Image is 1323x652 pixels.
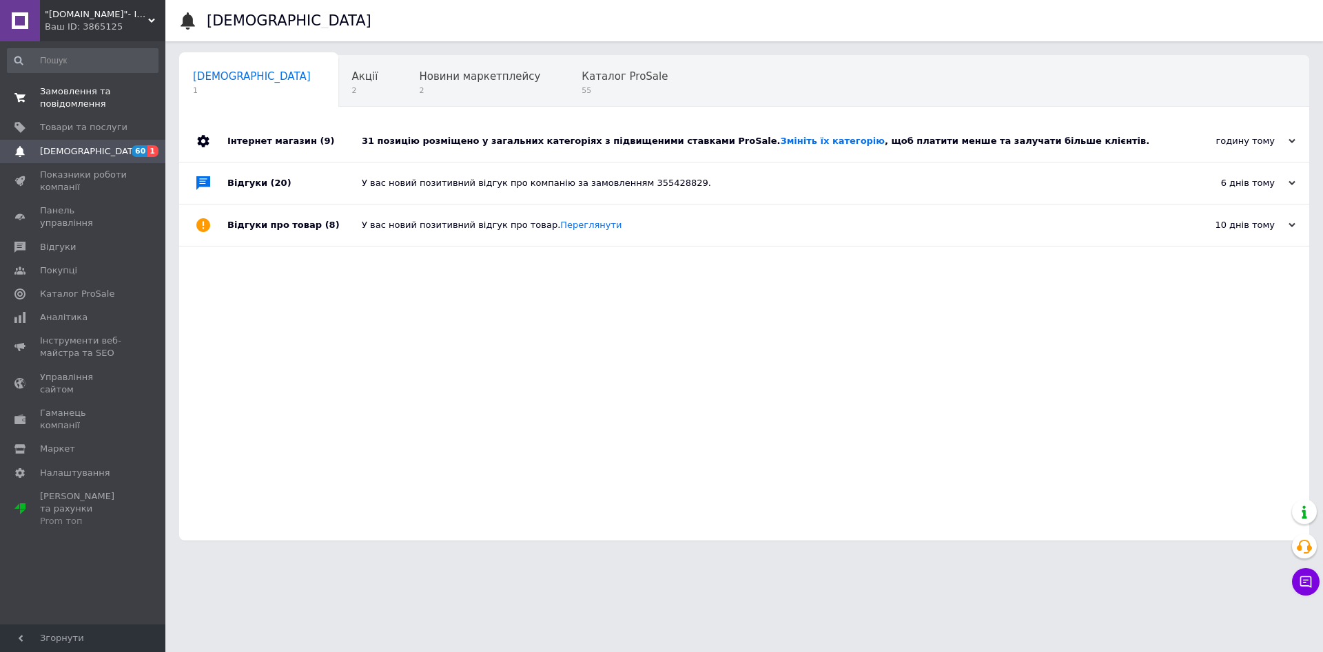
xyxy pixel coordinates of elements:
div: У вас новий позитивний відгук про компанію за замовленням 355428829. [362,177,1158,189]
input: Пошук [7,48,158,73]
span: Гаманець компанії [40,407,127,432]
span: Показники роботи компанії [40,169,127,193]
span: 1 [193,85,311,96]
span: 60 [132,145,147,157]
span: Налаштування [40,467,110,479]
span: Каталог ProSale [582,70,668,83]
button: Чат з покупцем [1292,568,1320,596]
div: 10 днів тому [1158,219,1295,231]
span: 2 [419,85,540,96]
span: Відгуки [40,241,76,253]
span: (20) [271,178,291,188]
span: 1 [147,145,158,157]
span: Маркет [40,443,75,455]
span: Управління сайтом [40,371,127,396]
a: Переглянути [560,220,622,230]
span: Товари та послуги [40,121,127,134]
span: 2 [352,85,378,96]
div: Відгуки [227,162,362,204]
span: Аналітика [40,311,88,324]
div: Prom топ [40,515,127,527]
div: Відгуки про товар [227,204,362,246]
div: 31 позицію розміщено у загальних категоріях з підвищеними ставками ProSale. , щоб платити менше т... [362,135,1158,147]
h1: [DEMOGRAPHIC_DATA] [207,12,371,29]
div: Інтернет магазин [227,120,362,162]
span: Панель управління [40,204,127,229]
span: Акції [352,70,378,83]
div: годину тому [1158,135,1295,147]
div: Ваш ID: 3865125 [45,21,165,33]
span: Новини маркетплейсу [419,70,540,83]
span: 55 [582,85,668,96]
div: 6 днів тому [1158,177,1295,189]
span: (8) [325,220,340,230]
span: Інструменти веб-майстра та SEO [40,335,127,359]
span: Каталог ProSale [40,288,114,300]
span: (9) [320,136,334,146]
span: [DEMOGRAPHIC_DATA] [193,70,311,83]
span: Покупці [40,264,77,277]
span: [DEMOGRAPHIC_DATA] [40,145,142,158]
span: Замовлення та повідомлення [40,85,127,110]
span: "electro-diller24.com.ua"- Інтернет-магазин [45,8,148,21]
div: У вас новий позитивний відгук про товар. [362,219,1158,231]
span: [PERSON_NAME] та рахунки [40,490,127,528]
a: Змініть їх категорію [780,136,884,146]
